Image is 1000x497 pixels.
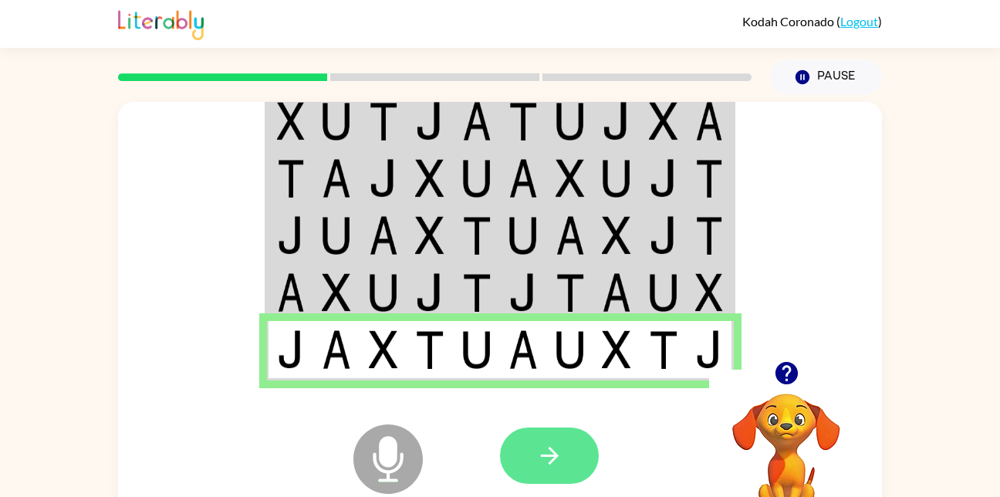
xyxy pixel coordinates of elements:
img: t [508,102,538,140]
img: u [322,216,351,255]
img: t [462,273,492,312]
img: a [322,330,351,369]
img: a [556,216,585,255]
img: j [649,216,678,255]
img: u [556,330,585,369]
img: a [508,330,538,369]
img: u [462,330,492,369]
img: u [602,159,631,198]
img: u [462,159,492,198]
a: Logout [840,14,878,29]
img: t [695,216,723,255]
div: ( ) [742,14,882,29]
img: Literably [118,6,204,40]
img: x [649,102,678,140]
img: u [649,273,678,312]
img: t [695,159,723,198]
img: j [695,330,723,369]
img: a [277,273,305,312]
img: x [415,159,444,198]
img: u [369,273,398,312]
img: a [462,102,492,140]
button: Pause [770,59,882,95]
img: a [508,159,538,198]
img: t [556,273,585,312]
img: j [415,102,444,140]
img: a [322,159,351,198]
img: j [369,159,398,198]
img: j [649,159,678,198]
img: x [415,216,444,255]
img: t [369,102,398,140]
img: x [277,102,305,140]
img: u [508,216,538,255]
img: x [695,273,723,312]
img: j [602,102,631,140]
img: j [415,273,444,312]
img: t [415,330,444,369]
img: u [556,102,585,140]
img: j [277,330,305,369]
img: a [602,273,631,312]
img: t [462,216,492,255]
img: u [322,102,351,140]
img: x [556,159,585,198]
img: x [602,216,631,255]
img: j [508,273,538,312]
img: x [369,330,398,369]
img: x [322,273,351,312]
img: a [369,216,398,255]
img: t [277,159,305,198]
img: a [695,102,723,140]
img: t [649,330,678,369]
img: x [602,330,631,369]
img: j [277,216,305,255]
span: Kodah Coronado [742,14,836,29]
